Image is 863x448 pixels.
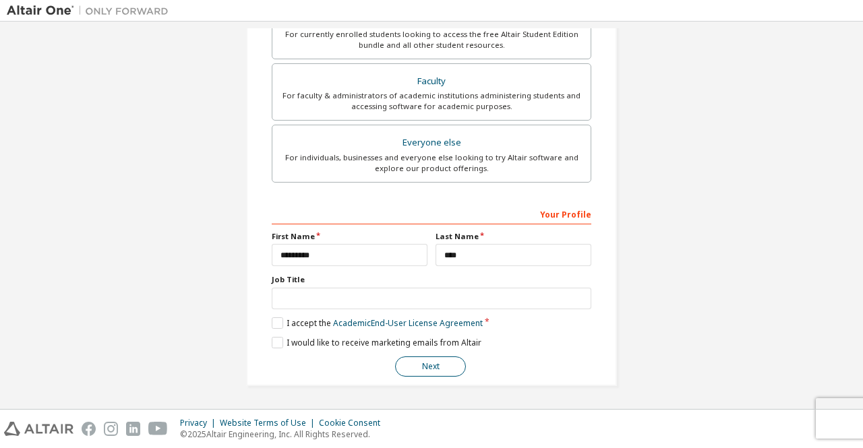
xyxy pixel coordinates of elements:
button: Next [395,356,466,377]
div: Everyone else [280,133,583,152]
div: For individuals, businesses and everyone else looking to try Altair software and explore our prod... [280,152,583,174]
div: Faculty [280,72,583,91]
label: Job Title [272,274,591,285]
div: Website Terms of Use [220,418,319,428]
img: linkedin.svg [126,422,140,436]
label: Last Name [436,231,591,242]
div: For faculty & administrators of academic institutions administering students and accessing softwa... [280,90,583,112]
img: altair_logo.svg [4,422,73,436]
img: Altair One [7,4,175,18]
img: instagram.svg [104,422,118,436]
div: Cookie Consent [319,418,388,428]
div: Your Profile [272,203,591,224]
img: facebook.svg [82,422,96,436]
div: For currently enrolled students looking to access the free Altair Student Edition bundle and all ... [280,29,583,51]
p: © 2025 Altair Engineering, Inc. All Rights Reserved. [180,428,388,440]
label: First Name [272,231,427,242]
div: Privacy [180,418,220,428]
a: Academic End-User License Agreement [333,317,483,329]
img: youtube.svg [148,422,168,436]
label: I would like to receive marketing emails from Altair [272,337,481,348]
label: I accept the [272,317,483,329]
